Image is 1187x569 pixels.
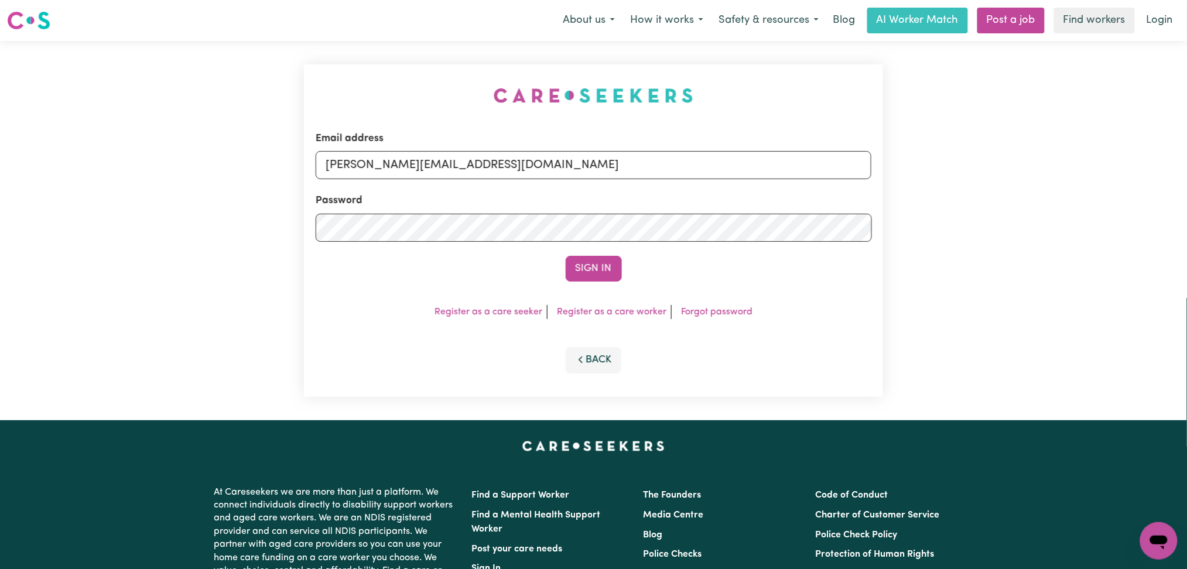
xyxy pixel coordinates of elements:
[7,7,50,34] a: Careseekers logo
[1054,8,1135,33] a: Find workers
[472,491,570,500] a: Find a Support Worker
[566,256,622,282] button: Sign In
[566,347,622,373] button: Back
[1140,8,1180,33] a: Login
[644,491,702,500] a: The Founders
[1140,522,1178,560] iframe: Button to launch messaging window
[316,131,384,146] label: Email address
[644,550,702,559] a: Police Checks
[316,151,872,179] input: Email address
[472,544,563,554] a: Post your care needs
[815,491,888,500] a: Code of Conduct
[826,8,863,33] a: Blog
[622,8,711,33] button: How it works
[7,10,50,31] img: Careseekers logo
[316,193,362,208] label: Password
[867,8,968,33] a: AI Worker Match
[557,307,666,317] a: Register as a care worker
[711,8,826,33] button: Safety & resources
[815,510,939,520] a: Charter of Customer Service
[435,307,542,317] a: Register as a care seeker
[555,8,622,33] button: About us
[522,441,665,451] a: Careseekers home page
[644,510,704,520] a: Media Centre
[977,8,1045,33] a: Post a job
[815,530,897,540] a: Police Check Policy
[644,530,663,540] a: Blog
[815,550,934,559] a: Protection of Human Rights
[681,307,752,317] a: Forgot password
[472,510,601,534] a: Find a Mental Health Support Worker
